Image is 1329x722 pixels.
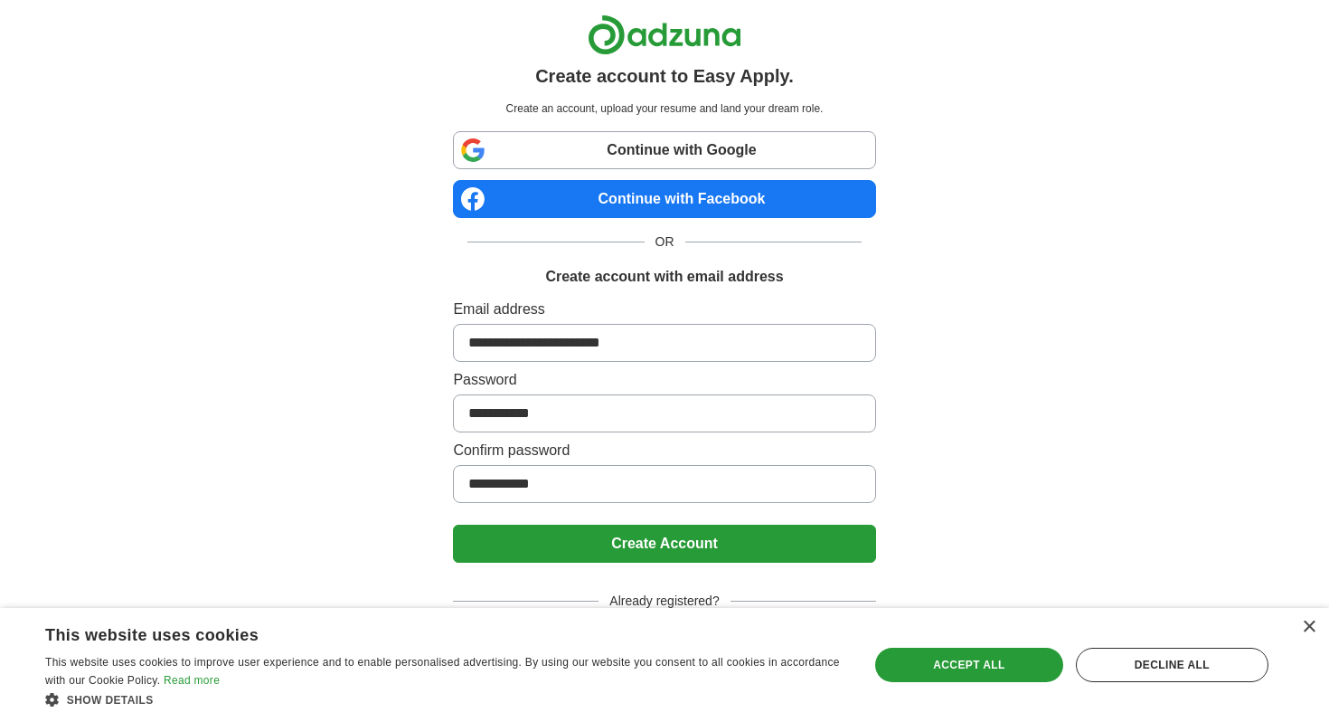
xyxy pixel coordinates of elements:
h1: Create account to Easy Apply. [535,62,794,90]
div: Show details [45,690,844,708]
h1: Create account with email address [545,266,783,288]
span: This website uses cookies to improve user experience and to enable personalised advertising. By u... [45,656,840,687]
label: Password [453,369,875,391]
a: Read more, opens a new window [164,674,220,687]
a: Continue with Google [453,131,875,169]
span: Show details [67,694,154,707]
div: Decline all [1076,648,1268,682]
p: Create an account, upload your resume and land your dream role. [457,100,872,117]
label: Email address [453,299,875,320]
img: Adzuna logo [588,14,741,55]
span: Already registered? [599,592,730,611]
div: Accept all [875,648,1063,682]
div: This website uses cookies [45,619,799,646]
button: Create Account [453,525,875,563]
span: OR [645,233,685,252]
a: Continue with Facebook [453,180,875,218]
label: Confirm password [453,440,875,461]
div: Close [1302,621,1315,634]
